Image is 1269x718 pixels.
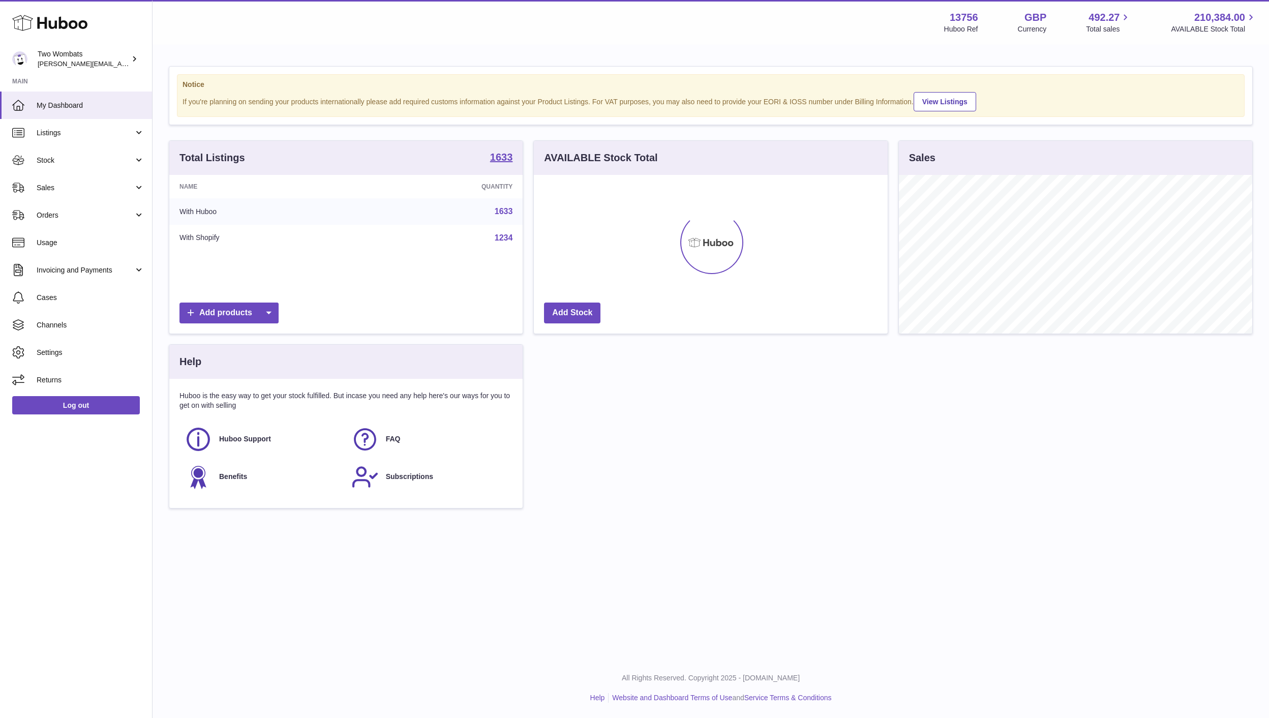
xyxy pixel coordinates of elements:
li: and [609,693,831,703]
a: Help [590,694,605,702]
span: FAQ [386,434,401,444]
a: Huboo Support [185,426,341,453]
h3: AVAILABLE Stock Total [544,151,657,165]
a: Add products [179,303,279,323]
th: Quantity [360,175,523,198]
span: AVAILABLE Stock Total [1171,24,1257,34]
td: With Shopify [169,225,360,251]
a: Log out [12,396,140,414]
p: Huboo is the easy way to get your stock fulfilled. But incase you need any help here's our ways f... [179,391,512,410]
th: Name [169,175,360,198]
div: Currency [1018,24,1047,34]
span: Cases [37,293,144,303]
strong: GBP [1024,11,1046,24]
span: Benefits [219,472,247,482]
img: alan@twowombats.com [12,51,27,67]
a: 210,384.00 AVAILABLE Stock Total [1171,11,1257,34]
div: Two Wombats [38,49,129,69]
span: Returns [37,375,144,385]
a: 1234 [495,233,513,242]
div: Huboo Ref [944,24,978,34]
strong: 1633 [490,152,513,162]
p: All Rights Reserved. Copyright 2025 - [DOMAIN_NAME] [161,673,1261,683]
span: My Dashboard [37,101,144,110]
h3: Help [179,355,201,369]
strong: Notice [183,80,1239,89]
span: 492.27 [1089,11,1120,24]
span: Orders [37,211,134,220]
a: 1633 [490,152,513,164]
span: 210,384.00 [1194,11,1245,24]
a: Website and Dashboard Terms of Use [612,694,732,702]
div: If you're planning on sending your products internationally please add required customs informati... [183,91,1239,111]
span: [PERSON_NAME][EMAIL_ADDRESS][DOMAIN_NAME] [38,59,204,68]
a: Add Stock [544,303,600,323]
span: Total sales [1086,24,1131,34]
span: Listings [37,128,134,138]
span: Sales [37,183,134,193]
td: With Huboo [169,198,360,225]
a: Subscriptions [351,463,508,491]
a: Benefits [185,463,341,491]
strong: 13756 [950,11,978,24]
a: View Listings [914,92,976,111]
a: 492.27 Total sales [1086,11,1131,34]
a: Service Terms & Conditions [744,694,832,702]
span: Settings [37,348,144,357]
span: Usage [37,238,144,248]
span: Channels [37,320,144,330]
span: Huboo Support [219,434,271,444]
span: Subscriptions [386,472,433,482]
span: Invoicing and Payments [37,265,134,275]
a: 1633 [495,207,513,216]
a: FAQ [351,426,508,453]
h3: Sales [909,151,935,165]
h3: Total Listings [179,151,245,165]
span: Stock [37,156,134,165]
